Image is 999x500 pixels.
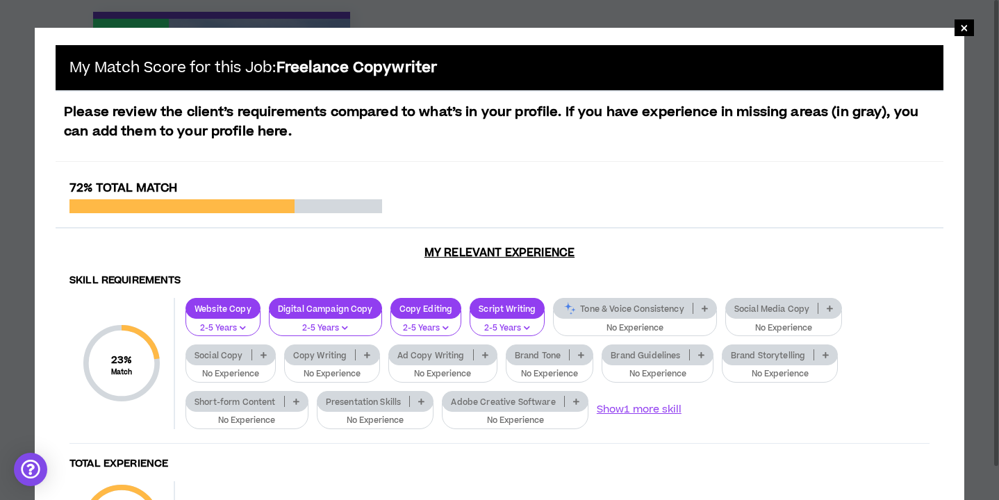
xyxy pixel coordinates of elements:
span: 72% Total Match [69,180,177,197]
h5: My Match Score for this Job: [69,59,438,76]
p: 2-5 Years [278,322,373,335]
span: × [960,19,968,36]
h3: My Relevant Experience [56,246,943,260]
p: Digital Campaign Copy [270,303,381,314]
button: No Experience [388,356,497,383]
p: No Experience [293,368,371,381]
span: 23 % [111,353,133,367]
p: 2-5 Years [195,322,251,335]
p: No Experience [195,368,267,381]
button: 2-5 Years [390,310,462,337]
button: No Experience [722,356,839,383]
p: Adobe Creative Software [443,397,563,407]
p: Copy Editing [391,303,461,314]
button: No Experience [185,356,276,383]
div: Open Intercom Messenger [14,453,47,486]
p: Brand Storytelling [723,350,814,360]
p: Script Writing [470,303,544,314]
button: 2-5 Years [470,310,545,337]
button: 2-5 Years [269,310,382,337]
p: Tone & Voice Consistency [554,303,692,314]
p: Social Copy [186,350,251,360]
h4: Total Experience [69,458,930,471]
button: No Experience [725,310,843,337]
button: No Experience [185,403,308,429]
button: No Experience [602,356,713,383]
p: No Experience [731,368,829,381]
p: No Experience [195,415,299,427]
p: 2-5 Years [399,322,453,335]
b: Freelance Copywriter [276,58,438,78]
p: 2-5 Years [479,322,536,335]
p: No Experience [562,322,708,335]
button: Show1 more skill [597,402,682,417]
p: Brand Guidelines [602,350,688,360]
p: No Experience [451,415,579,427]
p: Short-form Content [186,397,284,407]
p: Brand Tone [506,350,569,360]
p: No Experience [326,415,425,427]
p: Presentation Skills [317,397,410,407]
small: Match [111,367,133,377]
h4: Skill Requirements [69,274,930,287]
p: Please review the client’s requirements compared to what’s in your profile. If you have experienc... [56,103,943,142]
button: No Experience [442,403,588,429]
p: No Experience [397,368,488,381]
p: No Experience [734,322,834,335]
p: Ad Copy Writing [389,350,473,360]
button: No Experience [317,403,434,429]
p: No Experience [515,368,585,381]
button: No Experience [506,356,594,383]
button: No Experience [553,310,717,337]
button: 2-5 Years [185,310,261,337]
p: Website Copy [186,303,260,314]
p: No Experience [611,368,704,381]
p: Social Media Copy [726,303,818,314]
button: No Experience [284,356,380,383]
p: Copy Writing [285,350,356,360]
